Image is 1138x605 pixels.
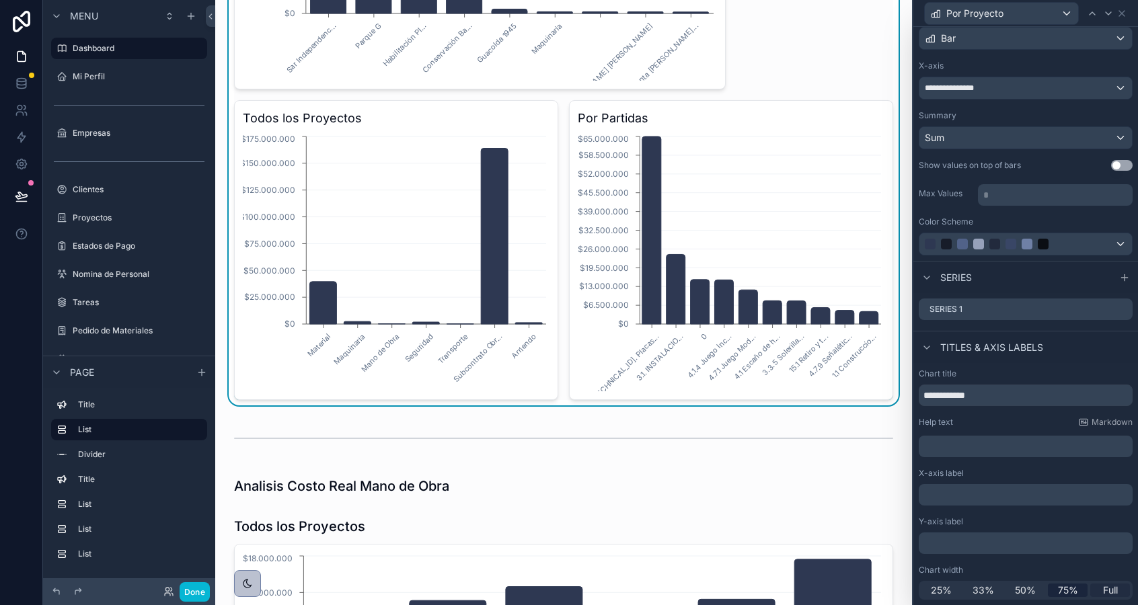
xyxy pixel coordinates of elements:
span: Page [70,366,94,379]
label: X-axis label [919,468,964,479]
tspan: $58.500.000 [578,150,629,160]
label: List [78,549,202,559]
a: Proyectos [51,207,207,229]
div: scrollable content [43,388,215,578]
tspan: $32.500.000 [578,225,629,235]
text: 3.3.5 Solerilla... [761,332,806,377]
tspan: $25.000.000 [244,292,295,302]
label: Pedido de Materiales [73,325,204,336]
tspan: $45.500.000 [578,188,629,198]
div: Show values on top of bars [919,160,1021,171]
tspan: $52.000.000 [578,169,629,179]
label: Max Values [919,188,973,199]
text: 4.7.9 Señalétic... [807,332,854,379]
label: Dashboard [73,43,199,54]
span: Titles & Axis labels [940,341,1043,354]
label: Empresas [73,128,204,138]
button: Sum [919,126,1133,149]
tspan: $175.000.000 [241,134,295,144]
span: Bar [941,32,956,45]
label: X-axis [919,61,944,71]
text: Transporte [436,332,469,366]
tspan: $125.000.000 [241,185,295,195]
text: Material [306,332,333,359]
label: Last Planner [73,354,204,364]
span: 75% [1058,583,1078,597]
text: Subcontrato Obr... [451,332,504,385]
a: Nomina de Personal [51,264,207,285]
span: Sum [925,131,944,145]
a: Clientes [51,179,207,200]
text: Mano de Obra [359,332,401,374]
label: Series 1 [930,304,962,315]
tspan: $50.000.000 [243,266,295,276]
text: 0 [699,332,710,342]
span: Menu [70,9,98,23]
tspan: $0 [618,319,629,329]
text: Maquinaria [529,22,564,56]
label: Help text [919,417,953,428]
a: Mi Perfil [51,66,207,87]
tspan: $13.000.000 [579,281,629,291]
div: chart [578,133,884,391]
text: [TECHNICAL_ID]. Placas... [590,332,661,403]
label: Clientes [73,184,204,195]
span: Series [940,271,972,284]
div: scrollable content [919,433,1133,457]
text: 4.1.4 Juego Inc... [685,332,733,380]
text: 15.1 Retiro y t... [787,332,830,375]
tspan: $6.500.000 [583,300,629,310]
a: Empresas [51,122,207,144]
tspan: $150.000.000 [240,158,295,168]
text: 4.7.1 Juego Mod... [706,332,757,383]
text: Conservación Ba... [420,22,473,75]
text: 3.1. INSTALACIO... [634,332,685,383]
span: 25% [931,583,952,597]
tspan: $0 [284,319,295,329]
div: scrollable content [919,532,1133,554]
label: Chart title [919,368,956,379]
label: Y-axis label [919,516,963,527]
div: scrollable content [919,484,1133,506]
text: Sar Santa [PERSON_NAME]... [621,22,699,100]
div: chart [243,133,549,391]
tspan: $65.000.000 [578,134,629,144]
label: Nomina de Personal [73,269,204,280]
text: [PERSON_NAME] [PERSON_NAME] [561,22,654,115]
text: Parque G [353,22,383,51]
span: Por Proyecto [946,7,1003,20]
text: Maquinaria [332,332,367,367]
a: Dashboard [51,38,207,59]
a: Estados de Pago [51,235,207,257]
span: Markdown [1092,417,1133,428]
label: Estados de Pago [73,241,204,251]
label: Title [78,399,202,410]
tspan: $39.000.000 [578,206,629,216]
label: Chart width [919,565,963,575]
span: 33% [973,583,994,597]
label: List [78,524,202,534]
a: Tareas [51,292,207,313]
a: Markdown [1078,417,1133,428]
label: List [78,499,202,510]
span: 50% [1015,583,1036,597]
tspan: $19.500.000 [580,263,629,273]
label: Divider [78,449,202,460]
div: scrollable content [978,182,1133,206]
label: List [78,424,196,435]
text: Guacolda 1945 [475,22,519,65]
button: Bar [919,27,1133,50]
label: Summary [919,110,956,121]
label: Mi Perfil [73,71,204,82]
span: Full [1103,583,1118,597]
label: Color Scheme [919,216,973,227]
label: Tareas [73,297,204,308]
button: Por Proyecto [924,2,1079,25]
text: Sar Independenc... [284,22,338,75]
a: Pedido de Materiales [51,320,207,341]
text: 1.1 Construccio... [830,332,878,380]
text: Habilitación Pl... [381,22,428,69]
a: Last Planner [51,348,207,370]
button: Done [180,582,210,602]
text: Seguridad [403,332,435,364]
